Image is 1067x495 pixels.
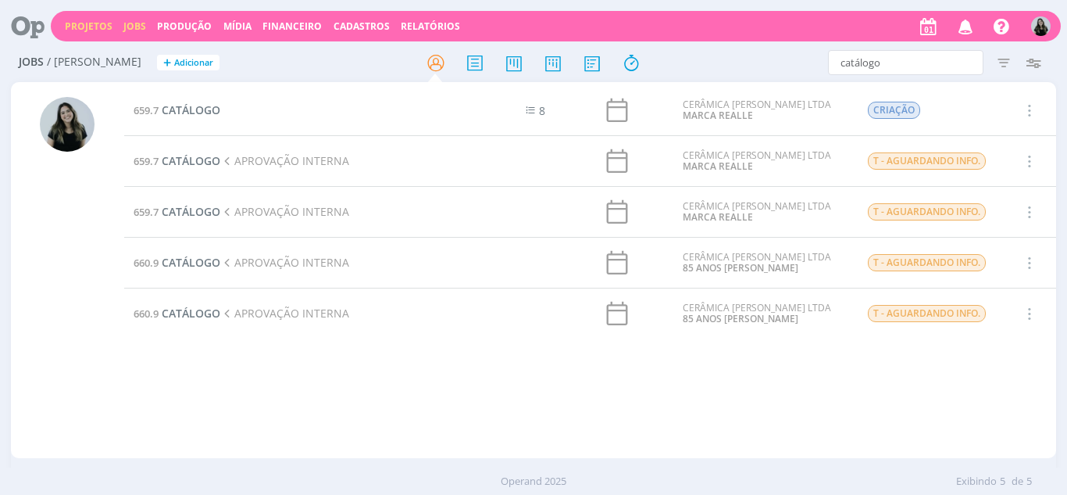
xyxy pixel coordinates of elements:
span: APROVAÇÃO INTERNA [220,306,349,321]
span: CATÁLOGO [162,306,220,321]
a: MARCA REALLE [683,160,753,173]
span: 659.7 [134,154,159,168]
span: T - AGUARDANDO INFO. [868,254,986,271]
a: Produção [157,20,212,33]
button: Financeiro [258,20,327,33]
span: + [163,55,171,71]
span: 5 [1000,474,1005,490]
img: V [40,97,95,152]
div: CERÂMICA [PERSON_NAME] LTDA [683,150,844,173]
a: MARCA REALLE [683,109,753,122]
a: 660.9CATÁLOGO [134,255,220,270]
input: Busca [828,50,983,75]
span: Adicionar [174,58,213,68]
span: Cadastros [334,20,390,33]
button: Produção [152,20,216,33]
button: +Adicionar [157,55,219,71]
a: Projetos [65,20,112,33]
span: T - AGUARDANDO INFO. [868,305,986,322]
button: Cadastros [329,20,394,33]
span: Exibindo [956,474,997,490]
button: Mídia [219,20,256,33]
a: 660.9CATÁLOGO [134,306,220,321]
div: CERÂMICA [PERSON_NAME] LTDA [683,201,844,224]
span: CATÁLOGO [162,255,220,270]
a: Jobs [123,20,146,33]
span: 659.7 [134,205,159,219]
span: de [1012,474,1023,490]
span: Jobs [19,56,44,69]
a: 659.7CATÁLOGO [134,102,220,117]
span: T - AGUARDANDO INFO. [868,203,986,221]
span: CATÁLOGO [162,204,220,219]
a: 85 ANOS [PERSON_NAME] [683,312,798,325]
span: / [PERSON_NAME] [47,56,141,69]
span: CATÁLOGO [162,102,220,117]
span: T - AGUARDANDO INFO. [868,152,986,170]
div: CERÂMICA [PERSON_NAME] LTDA [683,303,844,325]
span: 8 [539,103,545,118]
a: Relatórios [401,20,460,33]
a: Mídia [223,20,252,33]
span: APROVAÇÃO INTERNA [220,255,349,270]
a: Financeiro [262,20,322,33]
a: 659.7CATÁLOGO [134,204,220,219]
span: APROVAÇÃO INTERNA [220,153,349,168]
span: APROVAÇÃO INTERNA [220,204,349,219]
button: V [1030,13,1051,40]
button: Relatórios [396,20,465,33]
span: 660.9 [134,256,159,270]
a: 85 ANOS [PERSON_NAME] [683,261,798,274]
span: 5 [1026,474,1032,490]
img: V [1031,16,1051,36]
span: CRIAÇÃO [868,102,920,119]
span: 660.9 [134,307,159,321]
button: Projetos [60,20,117,33]
span: CATÁLOGO [162,153,220,168]
button: Jobs [119,20,151,33]
div: CERÂMICA [PERSON_NAME] LTDA [683,252,844,274]
div: CERÂMICA [PERSON_NAME] LTDA [683,99,844,122]
span: 659.7 [134,103,159,117]
a: MARCA REALLE [683,210,753,224]
a: 659.7CATÁLOGO [134,153,220,168]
